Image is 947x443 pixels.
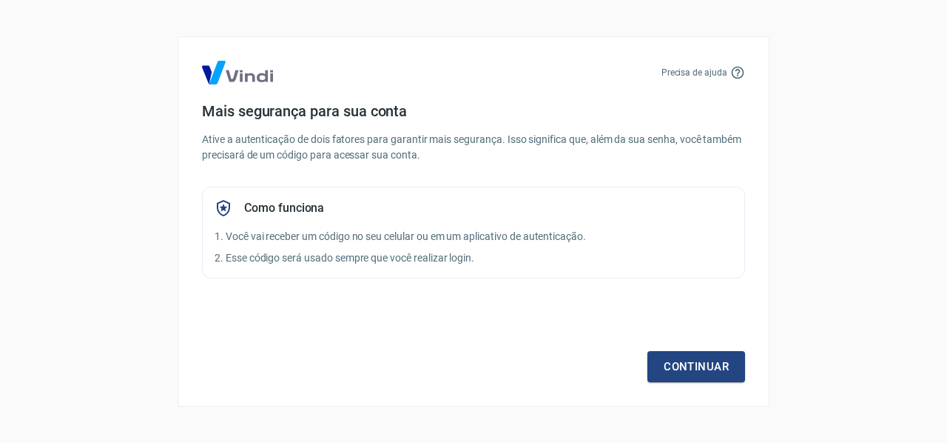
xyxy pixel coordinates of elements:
p: Precisa de ajuda [661,66,727,79]
p: 2. Esse código será usado sempre que você realizar login. [215,250,732,266]
img: Logo Vind [202,61,273,84]
a: Continuar [647,351,745,382]
h4: Mais segurança para sua conta [202,102,745,120]
p: Ative a autenticação de dois fatores para garantir mais segurança. Isso significa que, além da su... [202,132,745,163]
h5: Como funciona [244,201,324,216]
p: 1. Você vai receber um código no seu celular ou em um aplicativo de autenticação. [215,229,732,244]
